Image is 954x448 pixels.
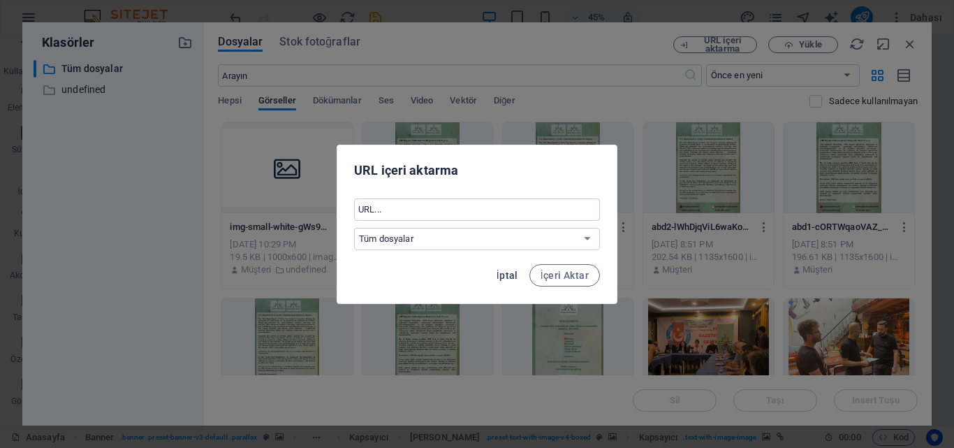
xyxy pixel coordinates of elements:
span: İçeri Aktar [541,270,589,281]
input: URL... [354,198,600,221]
button: İptal [491,264,524,287]
span: İptal [497,270,518,281]
h2: URL içeri aktarma [354,162,600,179]
button: İçeri Aktar [529,264,600,287]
